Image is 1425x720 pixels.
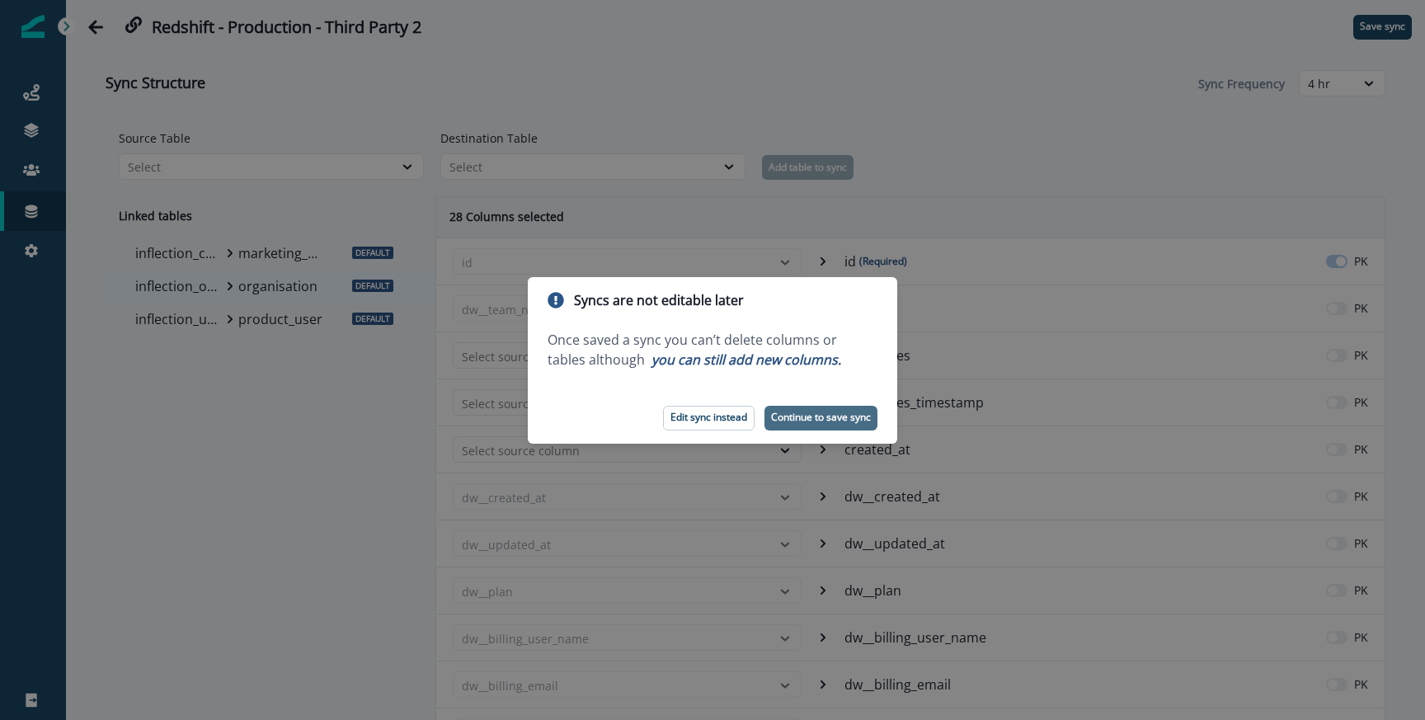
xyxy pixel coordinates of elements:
button: Continue to save sync [764,406,877,431]
button: Edit sync instead [663,406,755,431]
p: Edit sync instead [670,412,747,423]
p: Continue to save sync [771,412,871,423]
p: Once saved a sync you can’t delete columns or tables although [548,330,877,369]
p: Syncs are not editable later [574,290,744,310]
span: you can still add new columns. [651,351,841,369]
